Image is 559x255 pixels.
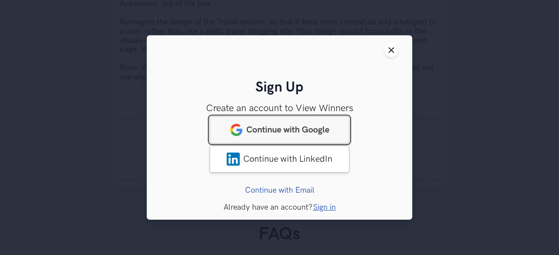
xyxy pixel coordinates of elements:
[210,116,349,143] a: googleContinue with Google
[161,103,398,114] h3: Create an account to View Winners
[224,203,312,212] span: Already have an account?
[161,79,398,96] h2: Sign Up
[246,125,329,135] span: Continue with Google
[227,153,240,166] img: LinkedIn
[230,123,243,136] img: google
[245,186,314,195] a: Continue with Email
[243,154,332,164] span: Continue with LinkedIn
[210,146,349,173] a: LinkedInContinue with LinkedIn
[313,203,336,212] a: Sign in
